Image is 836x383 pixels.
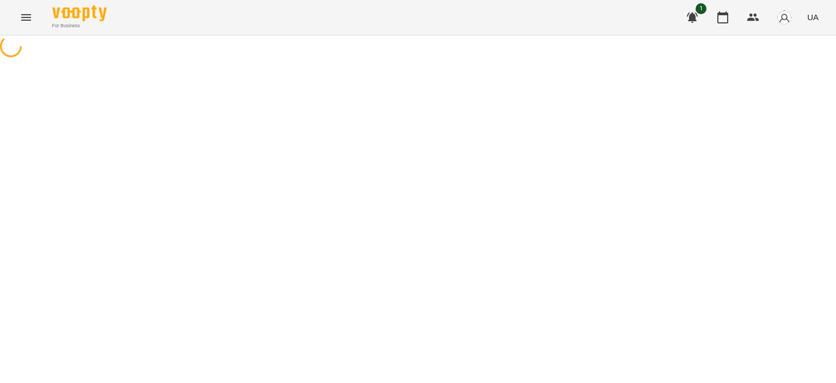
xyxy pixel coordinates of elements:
[13,4,39,31] button: Menu
[807,11,819,23] span: UA
[52,5,107,21] img: Voopty Logo
[52,22,107,29] span: For Business
[696,3,706,14] span: 1
[803,7,823,27] button: UA
[777,10,792,25] img: avatar_s.png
